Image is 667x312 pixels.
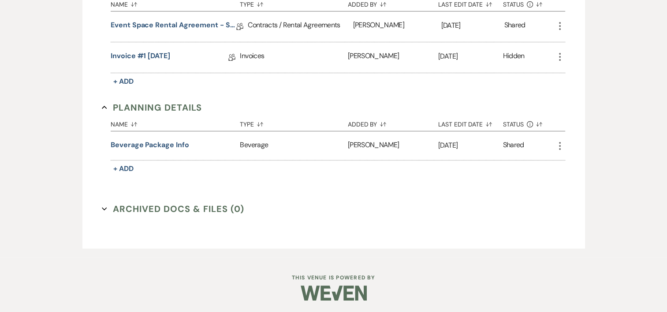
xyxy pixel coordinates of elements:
[102,202,244,215] button: Archived Docs & Files (0)
[348,42,438,73] div: [PERSON_NAME]
[111,163,136,175] button: + Add
[111,75,136,88] button: + Add
[348,131,438,160] div: [PERSON_NAME]
[113,77,134,86] span: + Add
[240,42,347,73] div: Invoices
[353,11,441,42] div: [PERSON_NAME]
[301,278,367,308] img: Weven Logo
[111,114,240,131] button: Name
[240,114,347,131] button: Type
[438,114,503,131] button: Last Edit Date
[240,131,347,160] div: Beverage
[111,140,189,150] button: Beverage Package Info
[503,114,555,131] button: Status
[438,51,503,62] p: [DATE]
[111,20,236,33] a: Event Space Rental Agreement - Standard
[348,114,438,131] button: Added By
[503,121,524,127] span: Status
[248,11,353,42] div: Contracts / Rental Agreements
[441,20,504,31] p: [DATE]
[111,51,170,64] a: Invoice #1 [DATE]
[102,101,202,114] button: Planning Details
[503,51,525,64] div: Hidden
[113,164,134,173] span: + Add
[503,140,524,152] div: Shared
[438,140,503,151] p: [DATE]
[504,20,525,33] div: Shared
[503,1,524,7] span: Status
